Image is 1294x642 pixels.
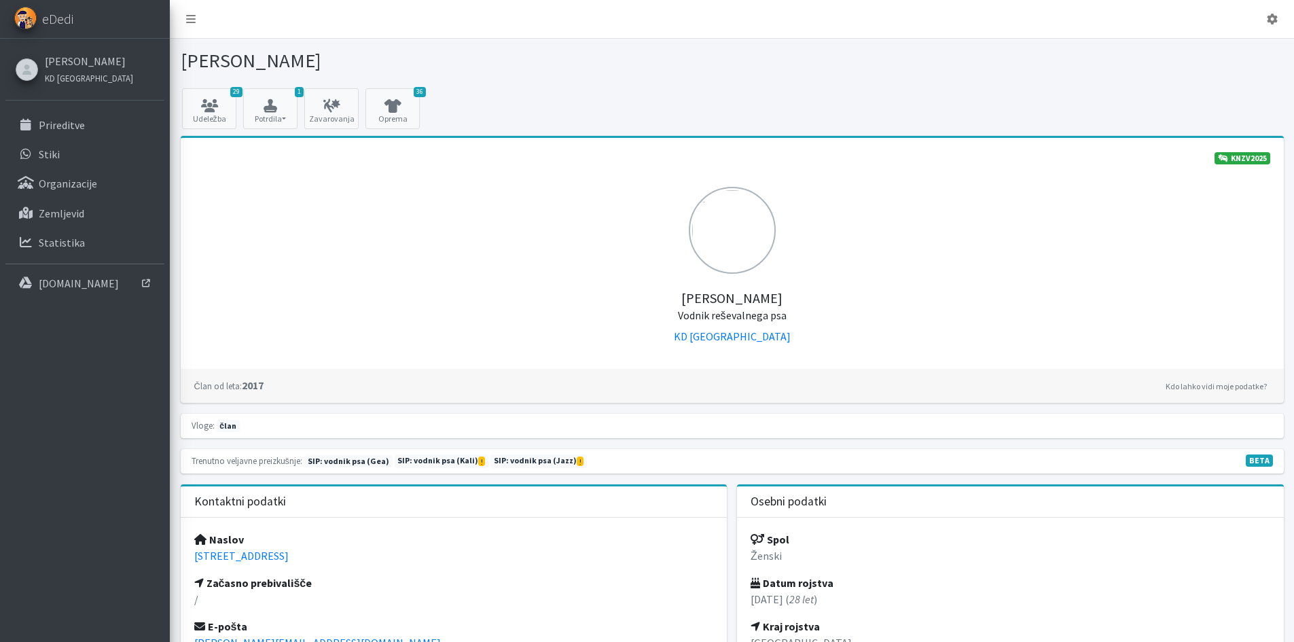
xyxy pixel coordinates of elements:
a: KD [GEOGRAPHIC_DATA] [674,329,791,343]
em: 28 let [789,592,814,606]
span: Naslednja preizkušnja: jesen 2025 [395,454,489,468]
small: Vloge: [192,420,215,431]
strong: Datum rojstva [751,576,833,590]
h5: [PERSON_NAME] [194,274,1270,323]
img: eDedi [14,7,37,29]
strong: Naslov [194,533,244,546]
strong: Kraj rojstva [751,620,820,633]
h3: Osebni podatki [751,495,827,509]
small: Vodnik reševalnega psa [678,308,787,322]
span: 29 [230,87,242,97]
a: KD [GEOGRAPHIC_DATA] [45,69,133,86]
strong: 2017 [194,378,264,392]
h1: [PERSON_NAME] [181,49,727,73]
span: eDedi [42,9,73,29]
p: Zemljevid [39,207,84,220]
a: 36 Oprema [365,88,420,129]
a: Statistika [5,229,164,256]
span: 36 [414,87,426,97]
a: Kdo lahko vidi moje podatke? [1162,378,1270,395]
span: Kmalu preteče [478,457,485,466]
p: [DATE] ( ) [751,591,1270,607]
h3: Kontaktni podatki [194,495,286,509]
a: 29 Udeležba [182,88,236,129]
small: Član od leta: [194,380,242,391]
span: V fazi razvoja [1246,454,1273,467]
a: Stiki [5,141,164,168]
p: Stiki [39,147,60,161]
a: [DOMAIN_NAME] [5,270,164,297]
a: KNZV2025 [1215,152,1270,164]
p: Prireditve [39,118,85,132]
strong: Začasno prebivališče [194,576,312,590]
small: KD [GEOGRAPHIC_DATA] [45,73,133,84]
strong: Spol [751,533,789,546]
a: [PERSON_NAME] [45,53,133,69]
a: Prireditve [5,111,164,139]
strong: E-pošta [194,620,248,633]
p: [DOMAIN_NAME] [39,277,119,290]
p: Statistika [39,236,85,249]
button: 1 Potrdila [243,88,298,129]
a: Organizacije [5,170,164,197]
p: / [194,591,714,607]
span: Naslednja preizkušnja: jesen 2025 [490,454,587,468]
p: Ženski [751,548,1270,564]
span: član [217,420,240,432]
p: Organizacije [39,177,97,190]
a: Zavarovanja [304,88,359,129]
a: Zemljevid [5,200,164,227]
span: Naslednja preizkušnja: jesen 2027 [304,455,393,467]
small: Trenutno veljavne preizkušnje: [192,455,302,466]
span: 1 [295,87,304,97]
a: [STREET_ADDRESS] [194,549,289,563]
span: Kmalu preteče [577,457,583,466]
